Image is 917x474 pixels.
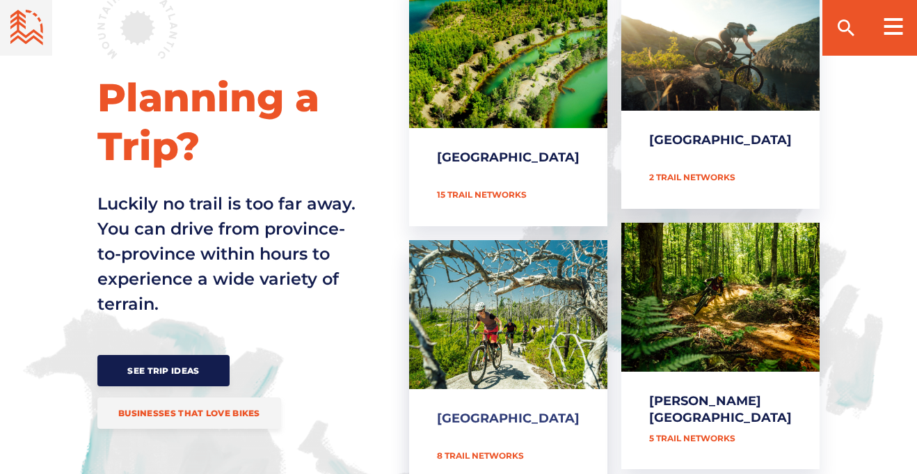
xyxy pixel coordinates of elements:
p: Luckily no trail is too far away. You can drive from province-to-province within hours to experie... [97,191,367,317]
ion-icon: search [835,17,857,39]
a: See Trip Ideas [97,355,230,386]
a: Businesses that love bikes [97,397,281,429]
span: See Trip Ideas [118,365,209,376]
h2: Planning a Trip? [97,73,367,171]
span: Businesses that love bikes [118,408,260,418]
